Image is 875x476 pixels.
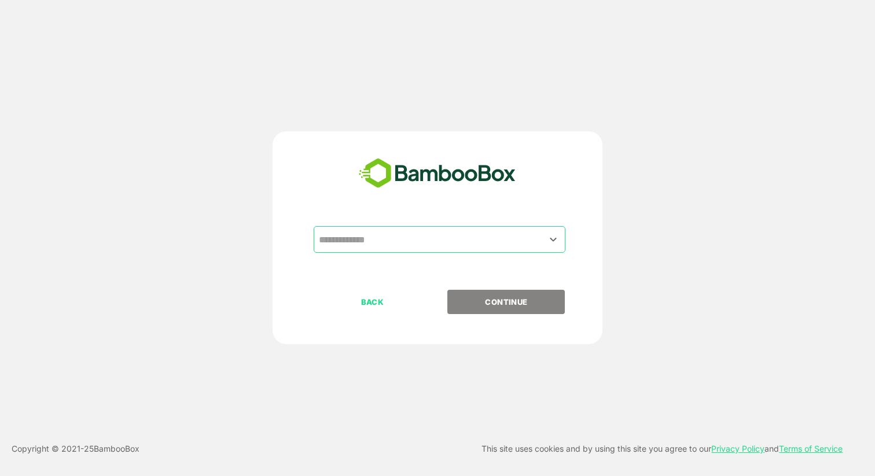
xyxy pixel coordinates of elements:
[12,442,139,456] p: Copyright © 2021- 25 BambooBox
[448,296,564,308] p: CONTINUE
[315,296,431,308] p: BACK
[352,154,522,193] img: bamboobox
[447,290,565,314] button: CONTINUE
[546,231,561,247] button: Open
[711,444,764,453] a: Privacy Policy
[779,444,843,453] a: Terms of Service
[314,290,431,314] button: BACK
[481,442,843,456] p: This site uses cookies and by using this site you agree to our and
